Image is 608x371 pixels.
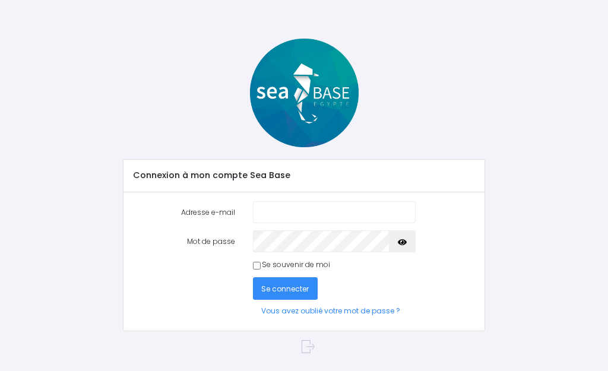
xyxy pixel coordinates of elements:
[123,201,244,223] label: Adresse e-mail
[123,230,244,252] label: Mot de passe
[261,284,309,294] span: Se connecter
[253,277,318,299] button: Se connecter
[123,160,484,192] div: Connexion à mon compte Sea Base
[262,259,330,270] label: Se souvenir de moi
[253,300,410,322] a: Vous avez oublié votre mot de passe ?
